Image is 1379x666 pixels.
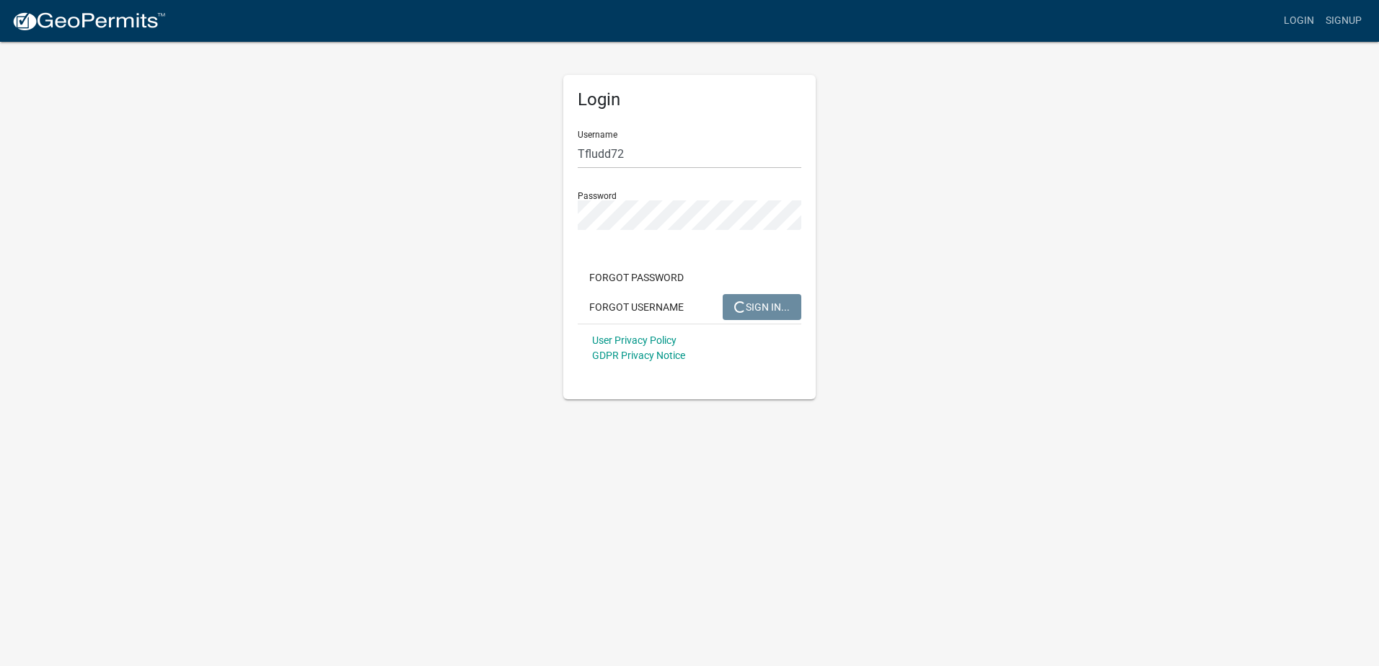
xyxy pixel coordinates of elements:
a: Signup [1320,7,1367,35]
span: SIGN IN... [734,301,790,312]
a: User Privacy Policy [592,334,677,346]
a: Login [1278,7,1320,35]
a: GDPR Privacy Notice [592,350,685,361]
button: SIGN IN... [723,294,801,320]
button: Forgot Username [578,294,695,320]
button: Forgot Password [578,265,695,290]
h5: Login [578,89,801,110]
